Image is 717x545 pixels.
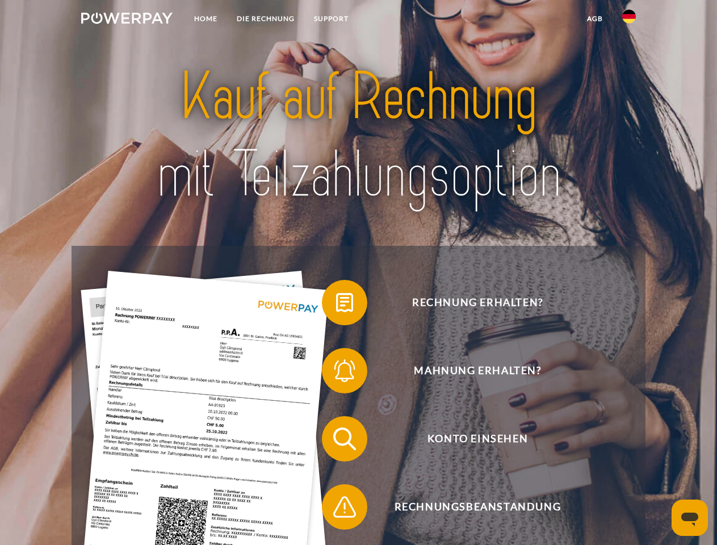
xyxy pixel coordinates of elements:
span: Rechnungsbeanstandung [338,484,617,530]
button: Rechnung erhalten? [322,280,617,325]
a: Home [185,9,227,29]
button: Rechnungsbeanstandung [322,484,617,530]
img: logo-powerpay-white.svg [81,12,173,24]
span: Rechnung erhalten? [338,280,617,325]
img: title-powerpay_de.svg [108,54,609,217]
iframe: Schaltfläche zum Öffnen des Messaging-Fensters [672,500,708,536]
a: agb [577,9,613,29]
button: Konto einsehen [322,416,617,462]
img: qb_bell.svg [330,357,359,385]
img: de [622,10,636,23]
img: qb_warning.svg [330,493,359,521]
img: qb_bill.svg [330,288,359,317]
a: DIE RECHNUNG [227,9,304,29]
a: SUPPORT [304,9,358,29]
img: qb_search.svg [330,425,359,453]
button: Mahnung erhalten? [322,348,617,393]
span: Mahnung erhalten? [338,348,617,393]
span: Konto einsehen [338,416,617,462]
